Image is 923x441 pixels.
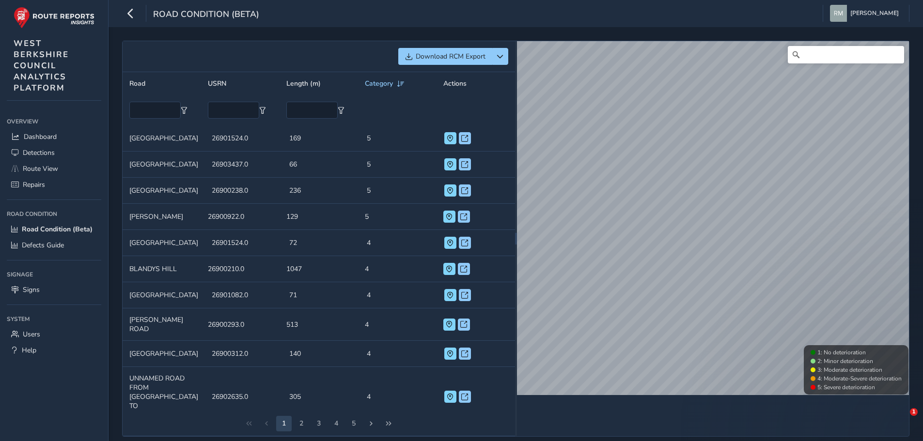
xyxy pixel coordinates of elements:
[7,207,101,221] div: Road Condition
[360,178,438,204] td: 5
[358,256,437,282] td: 4
[259,107,266,114] button: Filter
[7,221,101,237] a: Road Condition (Beta)
[153,8,259,22] span: Road Condition (Beta)
[123,308,201,341] td: [PERSON_NAME] ROAD
[123,152,205,178] td: [GEOGRAPHIC_DATA]
[7,326,101,342] a: Users
[329,416,344,431] button: Page 5
[282,152,360,178] td: 66
[358,308,437,341] td: 4
[205,152,282,178] td: 26903437.0
[294,416,309,431] button: Page 3
[7,267,101,282] div: Signage
[123,367,205,427] td: UNNAMED ROAD FROM [GEOGRAPHIC_DATA] TO [GEOGRAPHIC_DATA]
[381,416,396,431] button: Last Page
[123,341,205,367] td: [GEOGRAPHIC_DATA]
[360,341,438,367] td: 4
[282,125,360,152] td: 169
[22,225,93,234] span: Road Condition (Beta)
[338,107,344,114] button: Filter
[517,41,909,395] canvas: Map
[201,204,280,230] td: 26900922.0
[123,204,201,230] td: [PERSON_NAME]
[7,312,101,326] div: System
[23,148,55,157] span: Detections
[205,367,282,427] td: 26902635.0
[282,282,360,308] td: 71
[23,285,40,294] span: Signs
[7,282,101,298] a: Signs
[123,230,205,256] td: [GEOGRAPHIC_DATA]
[910,408,918,416] span: 1
[123,125,205,152] td: [GEOGRAPHIC_DATA]
[7,114,101,129] div: Overview
[358,204,437,230] td: 5
[205,178,282,204] td: 26900238.0
[286,79,321,88] span: Length (m)
[22,346,36,355] span: Help
[280,204,358,230] td: 129
[7,145,101,161] a: Detections
[360,152,438,178] td: 5
[360,125,438,152] td: 5
[129,79,145,88] span: Road
[282,367,360,427] td: 305
[890,408,913,431] iframe: Intercom live chat
[282,341,360,367] td: 140
[208,79,226,88] span: USRN
[443,79,467,88] span: Actions
[7,342,101,358] a: Help
[7,237,101,253] a: Defects Guide
[205,125,282,152] td: 26901524.0
[311,416,327,431] button: Page 4
[282,230,360,256] td: 72
[830,5,902,22] button: [PERSON_NAME]
[7,129,101,145] a: Dashboard
[22,241,64,250] span: Defects Guide
[365,79,393,88] span: Category
[280,308,358,341] td: 513
[181,107,188,114] button: Filter
[830,5,847,22] img: diamond-layout
[360,230,438,256] td: 4
[363,416,379,431] button: Next Page
[201,308,280,341] td: 26900293.0
[280,256,358,282] td: 1047
[123,282,205,308] td: [GEOGRAPHIC_DATA]
[850,5,899,22] span: [PERSON_NAME]
[23,164,58,173] span: Route View
[360,282,438,308] td: 4
[7,177,101,193] a: Repairs
[7,161,101,177] a: Route View
[205,282,282,308] td: 26901082.0
[346,416,361,431] button: Page 6
[123,178,205,204] td: [GEOGRAPHIC_DATA]
[205,230,282,256] td: 26901524.0
[24,132,57,141] span: Dashboard
[788,46,904,63] input: Search
[14,38,69,93] span: WEST BERKSHIRE COUNCIL ANALYTICS PLATFORM
[123,256,201,282] td: BLANDYS HILL
[282,178,360,204] td: 236
[201,256,280,282] td: 26900210.0
[205,341,282,367] td: 26900312.0
[23,330,40,339] span: Users
[276,416,292,431] button: Page 2
[398,48,492,65] button: Download RCM Export
[14,7,94,29] img: rr logo
[23,180,45,189] span: Repairs
[360,367,438,427] td: 4
[416,52,485,61] span: Download RCM Export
